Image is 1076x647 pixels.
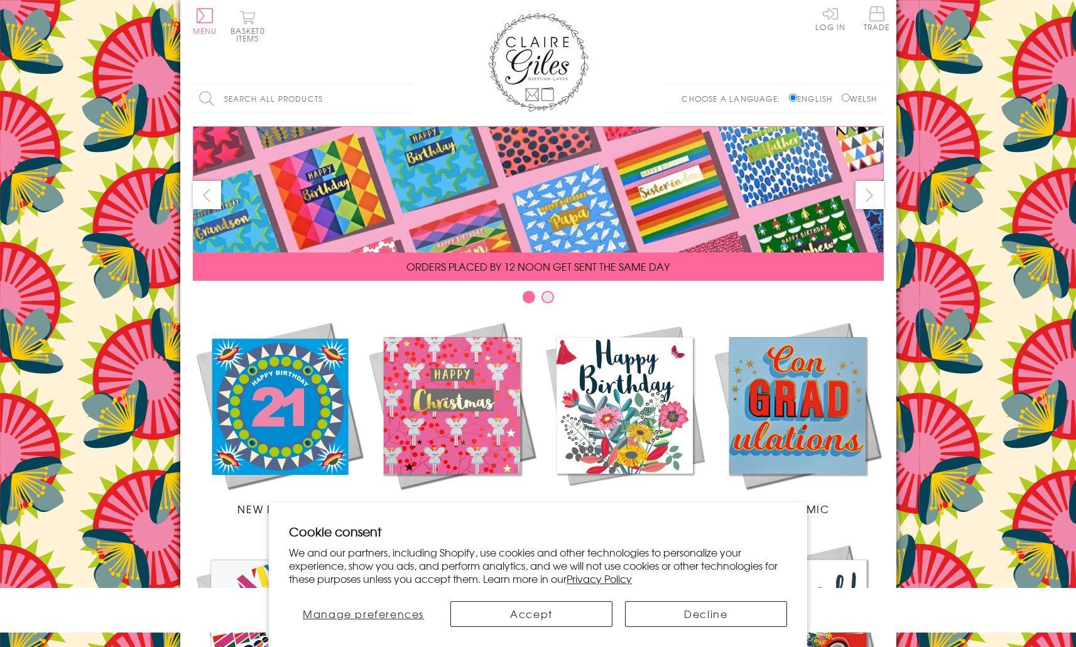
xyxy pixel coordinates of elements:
span: Menu [193,25,217,36]
input: Search all products [193,85,413,113]
label: English [789,93,839,104]
a: New Releases [193,319,366,516]
a: Log In [815,6,845,31]
button: Menu [193,8,217,35]
a: Trade [864,6,890,33]
button: Carousel Page 1 (Current Slide) [523,291,535,303]
input: English [789,94,797,102]
input: Welsh [842,94,850,102]
img: Claire Giles Greetings Cards [488,13,589,112]
button: Basket0 items [231,10,265,42]
button: prev [193,181,221,209]
span: Birthdays [594,501,655,516]
a: Academic [711,319,884,516]
button: Carousel Page 2 [541,291,554,303]
input: Search [400,85,413,113]
p: We and our partners, including Shopify, use cookies and other technologies to personalize your ex... [289,546,787,585]
button: next [856,181,884,209]
span: 0 items [236,25,265,44]
a: Privacy Policy [567,571,632,586]
span: ORDERS PLACED BY 12 NOON GET SENT THE SAME DAY [406,259,670,274]
span: Christmas [420,501,484,516]
button: Manage preferences [289,601,438,627]
button: Decline [625,601,787,627]
label: Welsh [842,93,878,104]
span: Manage preferences [303,606,424,621]
span: New Releases [237,501,320,516]
span: Academic [765,501,830,516]
h2: Cookie consent [289,523,787,540]
a: Christmas [366,319,538,516]
button: Accept [450,601,612,627]
span: Trade [864,6,890,31]
p: Choose a language: [682,93,786,104]
a: Birthdays [538,319,711,516]
div: Carousel Pagination [193,290,884,310]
